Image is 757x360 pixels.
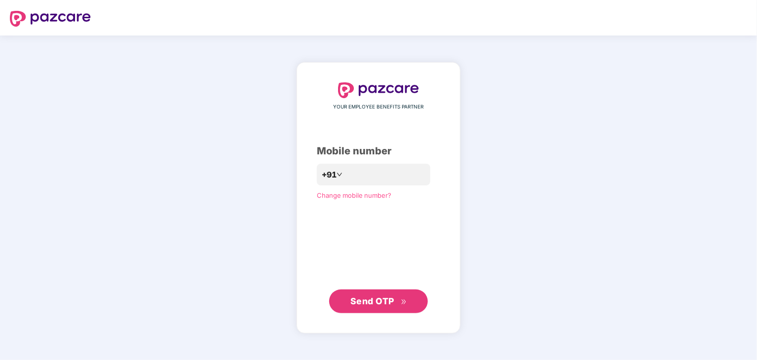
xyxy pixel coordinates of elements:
[317,144,440,159] div: Mobile number
[401,299,407,305] span: double-right
[317,191,391,199] a: Change mobile number?
[329,289,428,313] button: Send OTPdouble-right
[10,11,91,27] img: logo
[334,103,424,111] span: YOUR EMPLOYEE BENEFITS PARTNER
[350,296,394,306] span: Send OTP
[337,172,342,178] span: down
[338,82,419,98] img: logo
[322,169,337,181] span: +91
